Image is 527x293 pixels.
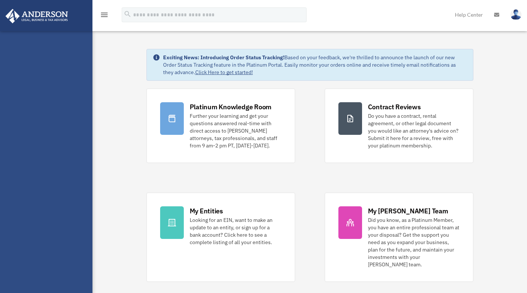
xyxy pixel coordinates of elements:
[190,216,281,246] div: Looking for an EIN, want to make an update to an entity, or sign up for a bank account? Click her...
[190,102,272,111] div: Platinum Knowledge Room
[190,112,281,149] div: Further your learning and get your questions answered real-time with direct access to [PERSON_NAM...
[368,206,448,216] div: My [PERSON_NAME] Team
[146,193,295,282] a: My Entities Looking for an EIN, want to make an update to an entity, or sign up for a bank accoun...
[100,13,109,19] a: menu
[190,206,223,216] div: My Entities
[124,10,132,18] i: search
[368,102,421,111] div: Contract Reviews
[100,10,109,19] i: menu
[325,89,473,163] a: Contract Reviews Do you have a contract, rental agreement, or other legal document you would like...
[146,89,295,163] a: Platinum Knowledge Room Further your learning and get your questions answered real-time with dire...
[368,216,460,268] div: Did you know, as a Platinum Member, you have an entire professional team at your disposal? Get th...
[3,9,70,23] img: Anderson Advisors Platinum Portal
[325,193,473,282] a: My [PERSON_NAME] Team Did you know, as a Platinum Member, you have an entire professional team at...
[510,9,521,20] img: User Pic
[163,54,284,61] strong: Exciting News: Introducing Order Status Tracking!
[368,112,460,149] div: Do you have a contract, rental agreement, or other legal document you would like an attorney's ad...
[195,69,253,76] a: Click Here to get started!
[163,54,467,76] div: Based on your feedback, we're thrilled to announce the launch of our new Order Status Tracking fe...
